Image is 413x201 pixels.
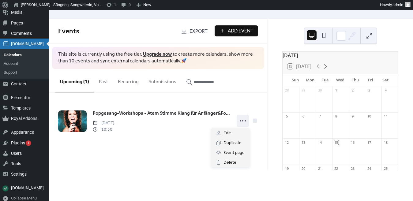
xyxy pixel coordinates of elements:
[284,140,289,145] div: 12
[317,88,322,93] div: 30
[144,69,181,92] button: Submissions
[176,25,212,37] a: Export
[58,25,79,38] span: Events
[351,140,355,145] div: 16
[317,166,322,171] div: 21
[318,74,333,86] div: Tue
[301,140,306,145] div: 13
[348,74,363,86] div: Thu
[334,166,339,171] div: 22
[351,88,355,93] div: 2
[93,110,231,117] span: Popgesang-Workshops - Atem Stimme Klang für Anfänger&Fortgeschrittene
[94,69,113,92] button: Past
[301,166,306,171] div: 20
[301,88,306,93] div: 29
[93,110,231,118] a: Popgesang-Workshops - Atem Stimme Klang für Anfänger&Fortgeschrittene
[363,74,378,86] div: Fri
[93,126,114,133] span: 10:30
[367,114,371,119] div: 10
[317,140,322,145] div: 14
[284,114,289,119] div: 5
[143,50,172,59] a: Upgrade now
[182,58,186,63] img: 🚀
[283,52,398,59] div: [DATE]
[58,51,258,65] span: This site is currently using the free tier. to create more calendars, show more than 10 events an...
[351,114,355,119] div: 9
[378,74,393,86] div: Sat
[383,114,388,119] div: 11
[367,88,371,93] div: 3
[367,166,371,171] div: 24
[383,166,388,171] div: 25
[367,140,371,145] div: 17
[215,25,258,36] button: Add Event
[215,25,258,37] a: Add Event
[334,88,339,93] div: 1
[383,88,388,93] div: 4
[113,69,144,92] button: Recurring
[351,166,355,171] div: 23
[334,140,339,145] div: 15
[93,120,114,126] span: [DATE]
[303,74,318,86] div: Mon
[301,114,306,119] div: 6
[190,28,208,35] span: Export
[284,88,289,93] div: 28
[284,166,289,171] div: 19
[383,140,388,145] div: 18
[228,28,253,35] span: Add Event
[287,74,302,86] div: Sun
[55,69,94,92] button: Upcoming (1)
[28,141,29,145] span: 1
[334,114,339,119] div: 8
[317,114,322,119] div: 7
[333,74,348,86] div: Wed
[392,2,403,7] span: admin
